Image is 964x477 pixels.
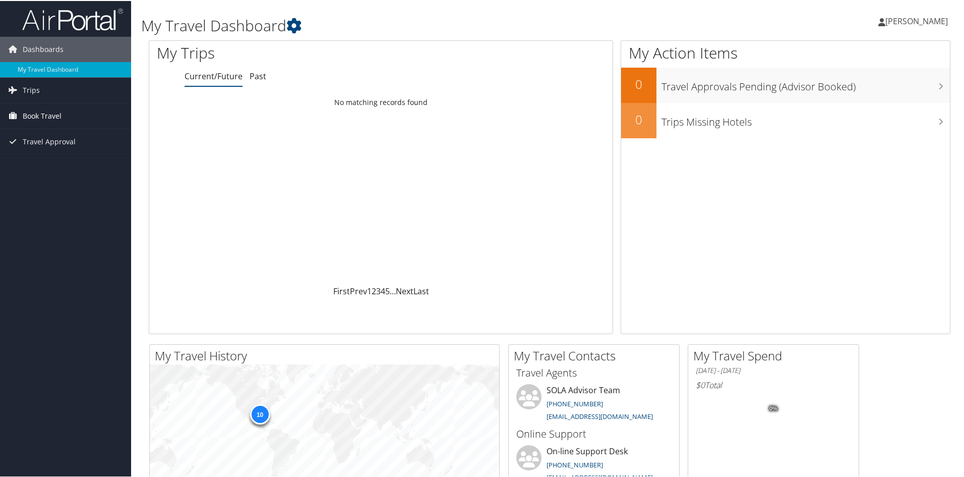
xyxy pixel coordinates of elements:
a: Current/Future [185,70,243,81]
h6: Total [696,379,851,390]
img: airportal-logo.png [22,7,123,30]
span: Book Travel [23,102,62,128]
h2: My Travel History [155,346,499,363]
a: 4 [381,285,385,296]
a: [PHONE_NUMBER] [547,459,603,468]
a: 1 [367,285,372,296]
h2: My Travel Contacts [514,346,679,363]
a: 5 [385,285,390,296]
h2: 0 [621,110,656,127]
a: Prev [350,285,367,296]
span: … [390,285,396,296]
a: 0Trips Missing Hotels [621,102,950,137]
a: 2 [372,285,376,296]
td: No matching records found [149,92,613,111]
span: $0 [696,379,705,390]
h3: Travel Agents [516,365,672,379]
a: First [333,285,350,296]
span: [PERSON_NAME] [885,15,948,26]
a: 0Travel Approvals Pending (Advisor Booked) [621,67,950,102]
h3: Online Support [516,426,672,440]
a: Last [413,285,429,296]
a: Past [250,70,266,81]
div: 10 [250,403,270,423]
h3: Trips Missing Hotels [661,109,950,128]
span: Dashboards [23,36,64,61]
h1: My Action Items [621,41,950,63]
h2: 0 [621,75,656,92]
h1: My Travel Dashboard [141,14,686,35]
a: [PERSON_NAME] [878,5,958,35]
span: Trips [23,77,40,102]
h1: My Trips [157,41,412,63]
a: Next [396,285,413,296]
a: [PHONE_NUMBER] [547,398,603,407]
h6: [DATE] - [DATE] [696,365,851,375]
a: [EMAIL_ADDRESS][DOMAIN_NAME] [547,411,653,420]
h3: Travel Approvals Pending (Advisor Booked) [661,74,950,93]
a: 3 [376,285,381,296]
span: Travel Approval [23,128,76,153]
h2: My Travel Spend [693,346,859,363]
tspan: 0% [769,405,777,411]
li: SOLA Advisor Team [511,383,677,425]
